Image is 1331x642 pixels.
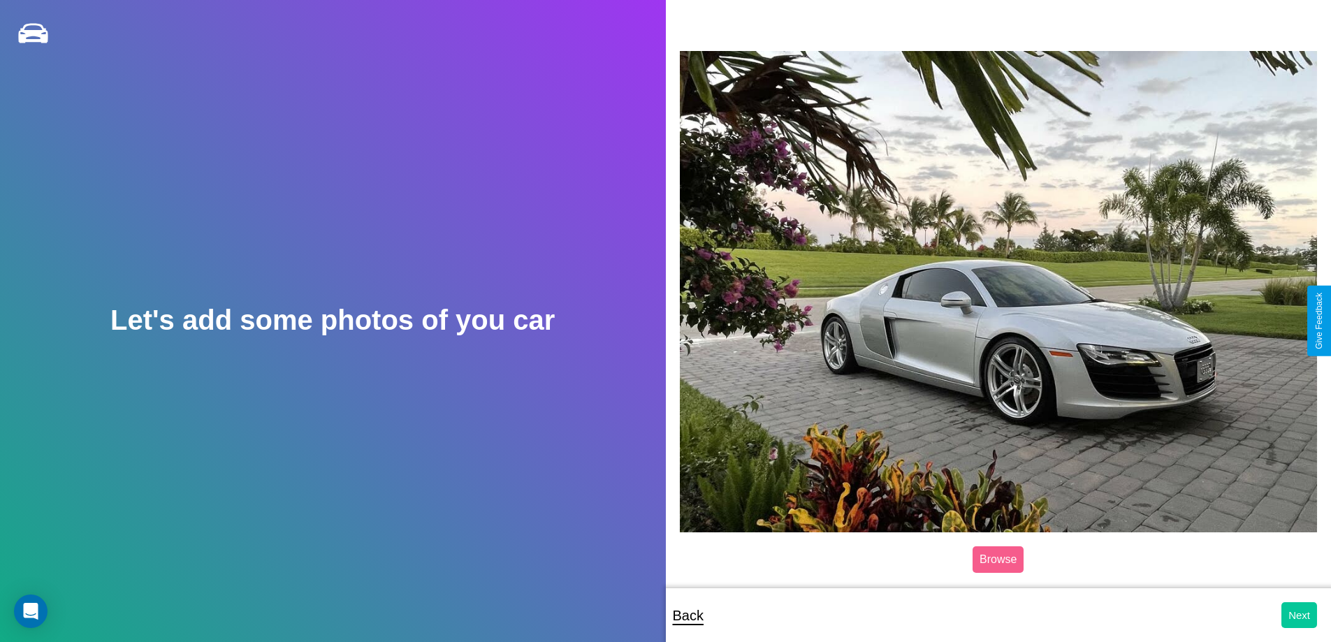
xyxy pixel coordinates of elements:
[14,594,48,628] div: Open Intercom Messenger
[110,305,555,336] h2: Let's add some photos of you car
[973,546,1024,573] label: Browse
[673,603,704,628] p: Back
[680,51,1318,532] img: posted
[1281,602,1317,628] button: Next
[1314,293,1324,349] div: Give Feedback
